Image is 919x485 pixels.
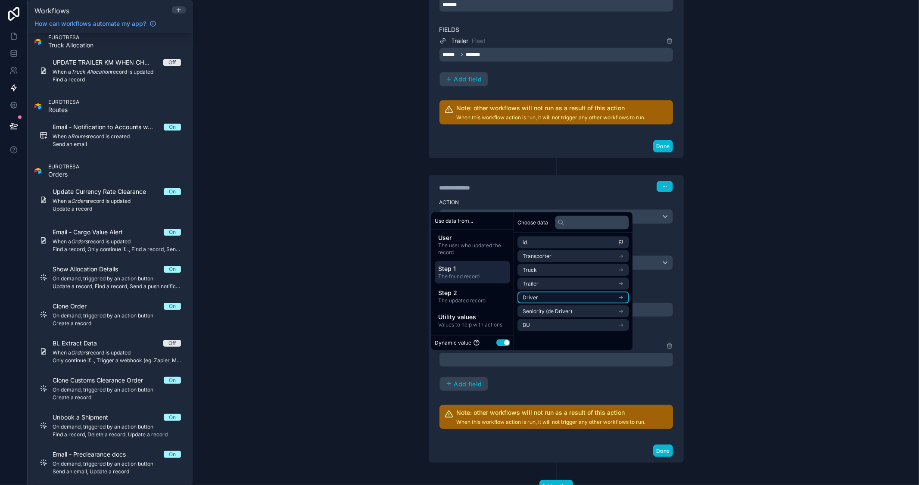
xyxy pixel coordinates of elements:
span: Add field [454,380,482,388]
div: Off [168,59,176,66]
button: Update a record [439,209,673,224]
span: On demand, triggered by an action button [53,423,181,430]
span: Update a record [53,205,181,212]
span: BL Extract Data [53,339,107,348]
img: Airtable Logo [34,168,41,174]
span: Find a record, Delete a record, Update a record [53,431,181,438]
span: EUROTRESA [48,163,79,170]
span: Update Currency Rate Clearance [53,187,156,196]
span: Update a record, Find a record, Send a push notification [53,283,181,290]
span: On demand, triggered by an action button [53,386,181,393]
span: Step 2 [438,289,507,297]
button: Add field [439,72,488,87]
span: Orders [48,170,79,179]
span: Values to help with actions [438,321,507,328]
span: The user who updated the record [438,242,507,256]
em: Orders [71,349,88,356]
span: EUROTRESA [48,34,93,41]
a: Email - Preclearance docsOnOn demand, triggered by an action buttonSend an email, Update a record [34,445,186,480]
a: Update Currency Rate ClearanceOnWhen aOrdersrecord is updatedUpdate a record [34,182,186,218]
div: Off [168,340,176,347]
span: Send an email, Update a record [53,468,181,475]
span: Show Allocation Details [53,265,128,274]
span: Email - Cargo Value Alert [53,228,133,236]
a: Email - Cargo Value AlertOnWhen aOrdersrecord is updatedFind a record, Only continue if..., Find ... [34,223,186,258]
a: Unbook a ShipmentOnOn demand, triggered by an action buttonFind a record, Delete a record, Update... [34,408,186,443]
span: Clone Order [53,302,97,311]
img: Airtable Logo [34,103,41,110]
a: Clone OrderOnOn demand, triggered by an action buttonCreate a record [34,297,186,332]
span: How can workflows automate my app? [34,19,146,28]
span: Unbook a Shipment [53,413,118,422]
div: On [169,124,176,131]
div: scrollable content [28,33,193,485]
em: Orders [71,198,88,204]
a: Clone Customs Clearance OrderOnOn demand, triggered by an action buttonCreate a record [34,371,186,406]
span: Trailer [452,37,469,45]
span: Clone Customs Clearance Order [53,376,153,385]
span: Utility values [438,313,507,321]
a: BL Extract DataOffWhen aOrdersrecord is updatedOnly continue if..., Trigger a webhook (eg. Zapier... [34,334,186,369]
div: On [169,377,176,384]
div: On [169,414,176,421]
a: How can workflows automate my app? [31,19,160,28]
span: The updated record [438,297,507,304]
span: User [438,233,507,242]
span: When a record is updated [53,238,181,245]
a: UPDATE TRAILER KM WHEN CHANGING TRUCK ALLOCATIONOffWhen aTruck Allocationrecord is updatedFind a ... [34,53,186,88]
span: Email - Notification to Accounts when a Route is created [53,123,164,131]
div: scrollable content [431,230,514,335]
span: Only continue if..., Trigger a webhook (eg. Zapier, Make) [53,357,181,364]
span: Find a record, Only continue if..., Find a record, Send an email [53,246,181,253]
label: Action [439,199,673,206]
span: The found record [438,273,507,280]
span: EUROTRESA [48,99,79,106]
div: On [169,303,176,310]
button: Add field [440,377,488,391]
div: On [169,266,176,273]
a: Email - Notification to Accounts when a Route is createdOnWhen aRoutesrecord is createdSend an email [34,118,186,153]
h2: Note: other workflows will not run as a result of this action [457,408,646,417]
span: When a record is updated [53,68,181,75]
p: When this workflow action is run, it will not trigger any other workflows to run. [457,114,646,121]
img: Airtable Logo [34,38,41,45]
span: Create a record [53,394,181,401]
em: Truck Allocation [71,68,111,75]
button: Add field [439,377,488,392]
span: On demand, triggered by an action button [53,460,181,467]
span: On demand, triggered by an action button [53,275,181,282]
h2: Note: other workflows will not run as a result of this action [457,104,646,112]
span: When a record is created [53,133,181,140]
span: Choose data [517,219,548,226]
span: Fleet [472,37,486,45]
label: Fields [439,25,673,34]
span: Email - Preclearance docs [53,450,136,459]
button: Done [653,445,673,457]
p: When this workflow action is run, it will not trigger any other workflows to run. [457,419,646,426]
span: Add field [454,75,482,83]
span: Create a record [53,320,181,327]
div: On [169,188,176,195]
span: When a record is updated [53,349,181,356]
span: UPDATE TRAILER KM WHEN CHANGING TRUCK ALLOCATION [53,58,163,67]
span: Dynamic value [435,339,471,346]
span: Find a record [53,76,181,83]
div: On [169,229,176,236]
span: On demand, triggered by an action button [53,312,181,319]
span: Routes [48,106,79,114]
span: Use data from... [435,218,473,224]
button: Add field [440,72,488,86]
span: Send an email [53,141,181,148]
div: On [169,451,176,458]
span: Step 1 [438,264,507,273]
a: Show Allocation DetailsOnOn demand, triggered by an action buttonUpdate a record, Find a record, ... [34,260,186,295]
span: Truck Allocation [48,41,93,50]
span: When a record is updated [53,198,181,205]
button: Done [653,140,673,152]
em: Orders [71,238,88,245]
span: Workflows [34,6,69,15]
em: Routes [71,133,88,140]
